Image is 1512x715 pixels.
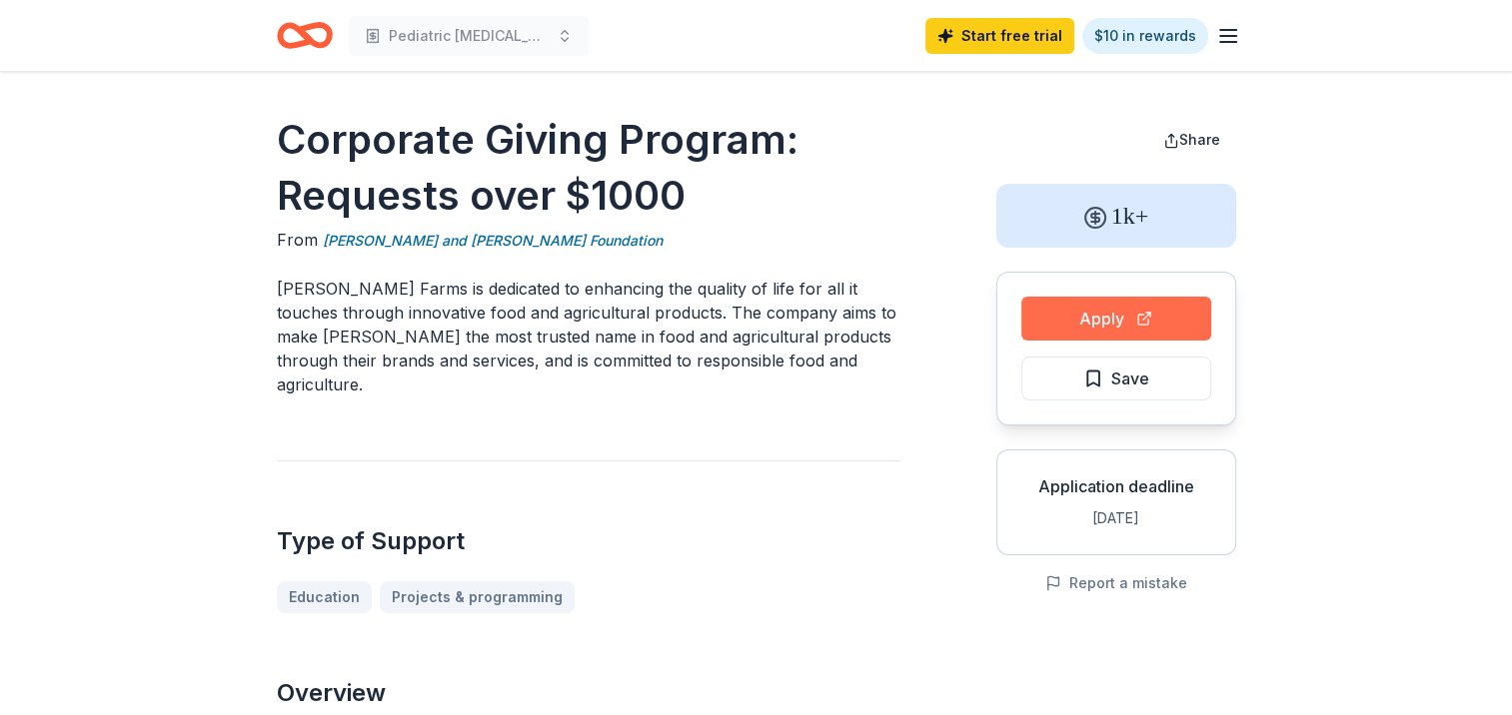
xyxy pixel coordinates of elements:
a: Education [277,581,372,613]
div: [DATE] [1013,506,1219,530]
a: Start free trial [925,18,1074,54]
button: Report a mistake [1045,571,1187,595]
div: 1k+ [996,184,1236,248]
button: Save [1021,357,1211,400]
a: Home [277,12,333,59]
button: Pediatric [MEDICAL_DATA] Research [349,16,589,56]
span: Share [1179,131,1220,148]
h2: Type of Support [277,525,900,557]
span: Pediatric [MEDICAL_DATA] Research [389,24,549,48]
a: [PERSON_NAME] and [PERSON_NAME] Foundation [323,229,663,253]
div: Application deadline [1013,474,1219,498]
h2: Overview [277,677,900,709]
a: $10 in rewards [1082,18,1208,54]
p: [PERSON_NAME] Farms is dedicated to enhancing the quality of life for all it touches through inno... [277,277,900,396]
h1: Corporate Giving Program: Requests over $1000 [277,112,900,224]
button: Apply [1021,297,1211,341]
a: Projects & programming [380,581,575,613]
div: From [277,228,900,253]
button: Share [1147,120,1236,160]
span: Save [1111,365,1149,391]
